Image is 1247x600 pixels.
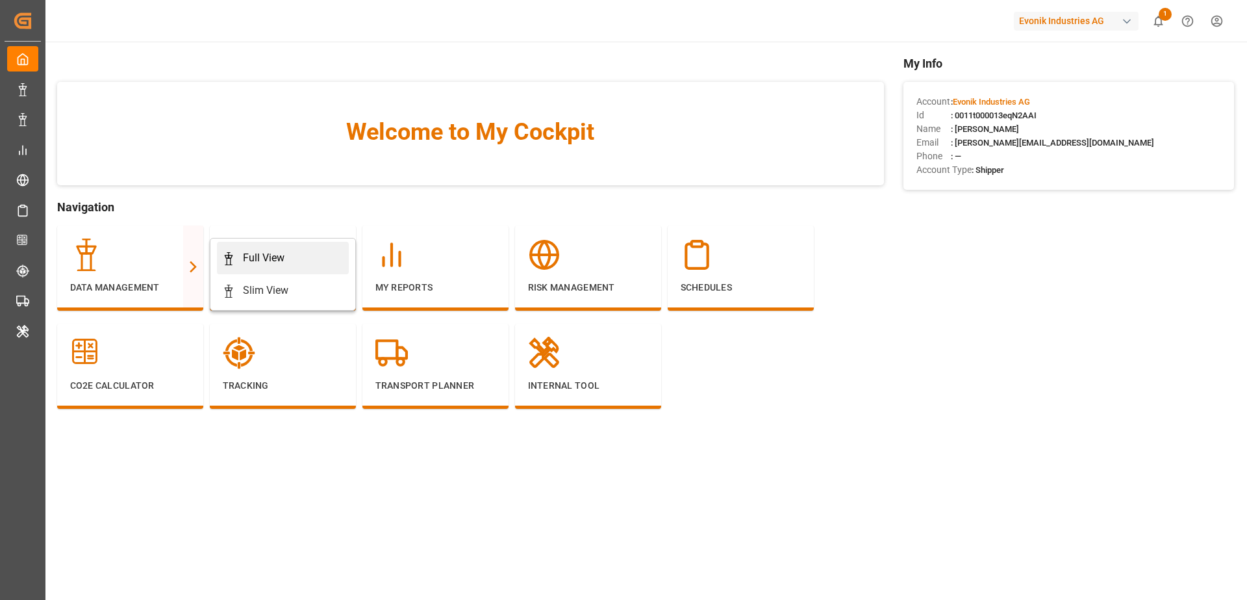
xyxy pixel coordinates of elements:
button: Help Center [1173,7,1202,36]
span: Welcome to My Cockpit [83,114,858,150]
span: Evonik Industries AG [953,97,1030,107]
span: : [PERSON_NAME][EMAIL_ADDRESS][DOMAIN_NAME] [951,138,1154,148]
span: Account Type [916,163,972,177]
span: Email [916,136,951,150]
p: My Reports [375,281,496,294]
span: : 0011t000013eqN2AAI [951,111,1037,120]
span: : [951,97,1030,107]
p: Transport Planner [375,379,496,393]
span: My Info [903,55,1234,72]
div: Evonik Industries AG [1014,12,1139,31]
a: Slim View [217,274,349,307]
span: Phone [916,150,951,163]
span: : — [951,151,961,161]
span: Name [916,122,951,136]
div: Full View [243,250,284,266]
button: show 1 new notifications [1144,7,1173,36]
p: Tracking [223,379,343,393]
p: Data Management [70,281,190,294]
p: Internal Tool [528,379,648,393]
div: Slim View [243,283,288,298]
span: : Shipper [972,165,1004,175]
a: Full View [217,242,349,274]
span: Account [916,95,951,109]
span: 1 [1159,8,1172,21]
span: Navigation [57,198,884,216]
span: : [PERSON_NAME] [951,124,1019,134]
p: Schedules [681,281,801,294]
button: Evonik Industries AG [1014,8,1144,33]
p: CO2e Calculator [70,379,190,393]
p: Risk Management [528,281,648,294]
span: Id [916,109,951,122]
